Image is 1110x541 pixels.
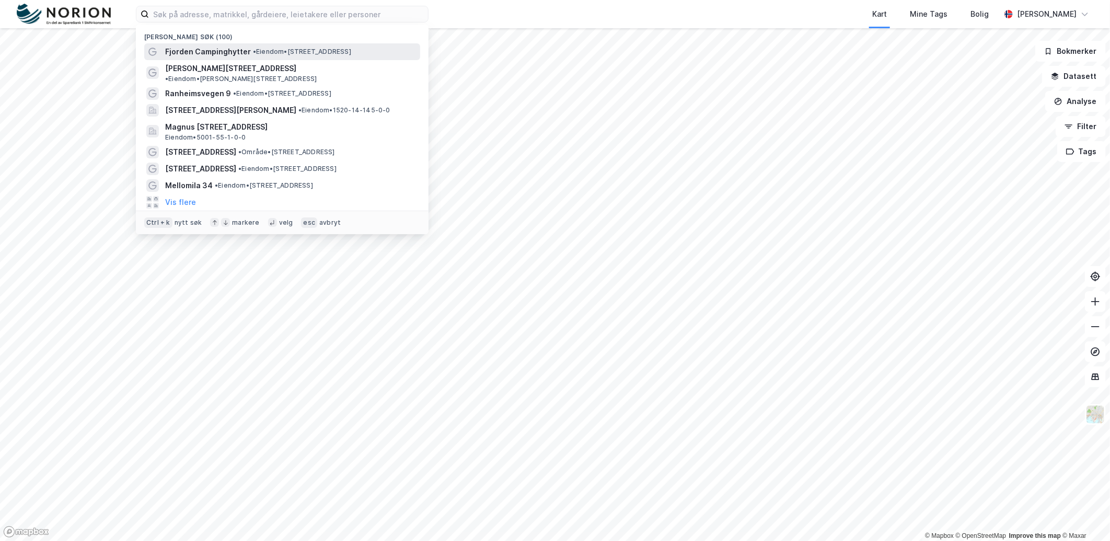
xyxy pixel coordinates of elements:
[233,89,331,98] span: Eiendom • [STREET_ADDRESS]
[165,62,296,75] span: [PERSON_NAME][STREET_ADDRESS]
[279,218,293,227] div: velg
[319,218,341,227] div: avbryt
[1058,491,1110,541] iframe: Chat Widget
[144,217,172,228] div: Ctrl + k
[165,75,168,83] span: •
[1009,532,1061,539] a: Improve this map
[175,218,202,227] div: nytt søk
[872,8,887,20] div: Kart
[298,106,390,114] span: Eiendom • 1520-14-145-0-0
[165,179,213,192] span: Mellomila 34
[3,526,49,538] a: Mapbox homepage
[165,87,231,100] span: Ranheimsvegen 9
[165,146,236,158] span: [STREET_ADDRESS]
[970,8,989,20] div: Bolig
[1056,116,1106,137] button: Filter
[238,148,335,156] span: Område • [STREET_ADDRESS]
[238,165,337,173] span: Eiendom • [STREET_ADDRESS]
[1085,405,1105,424] img: Z
[238,165,241,172] span: •
[215,181,313,190] span: Eiendom • [STREET_ADDRESS]
[1057,141,1106,162] button: Tags
[925,532,954,539] a: Mapbox
[165,196,196,209] button: Vis flere
[910,8,947,20] div: Mine Tags
[215,181,218,189] span: •
[1017,8,1077,20] div: [PERSON_NAME]
[1035,41,1106,62] button: Bokmerker
[301,217,317,228] div: esc
[253,48,351,56] span: Eiendom • [STREET_ADDRESS]
[1045,91,1106,112] button: Analyse
[149,6,428,22] input: Søk på adresse, matrikkel, gårdeiere, leietakere eller personer
[165,104,296,117] span: [STREET_ADDRESS][PERSON_NAME]
[165,133,246,142] span: Eiendom • 5001-55-1-0-0
[17,4,111,25] img: norion-logo.80e7a08dc31c2e691866.png
[956,532,1007,539] a: OpenStreetMap
[165,163,236,175] span: [STREET_ADDRESS]
[298,106,302,114] span: •
[165,75,317,83] span: Eiendom • [PERSON_NAME][STREET_ADDRESS]
[238,148,241,156] span: •
[233,89,236,97] span: •
[253,48,256,55] span: •
[232,218,259,227] div: markere
[136,25,429,43] div: [PERSON_NAME] søk (100)
[165,45,251,58] span: Fjorden Campinghytter
[165,121,416,133] span: Magnus [STREET_ADDRESS]
[1042,66,1106,87] button: Datasett
[1058,491,1110,541] div: Kontrollprogram for chat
